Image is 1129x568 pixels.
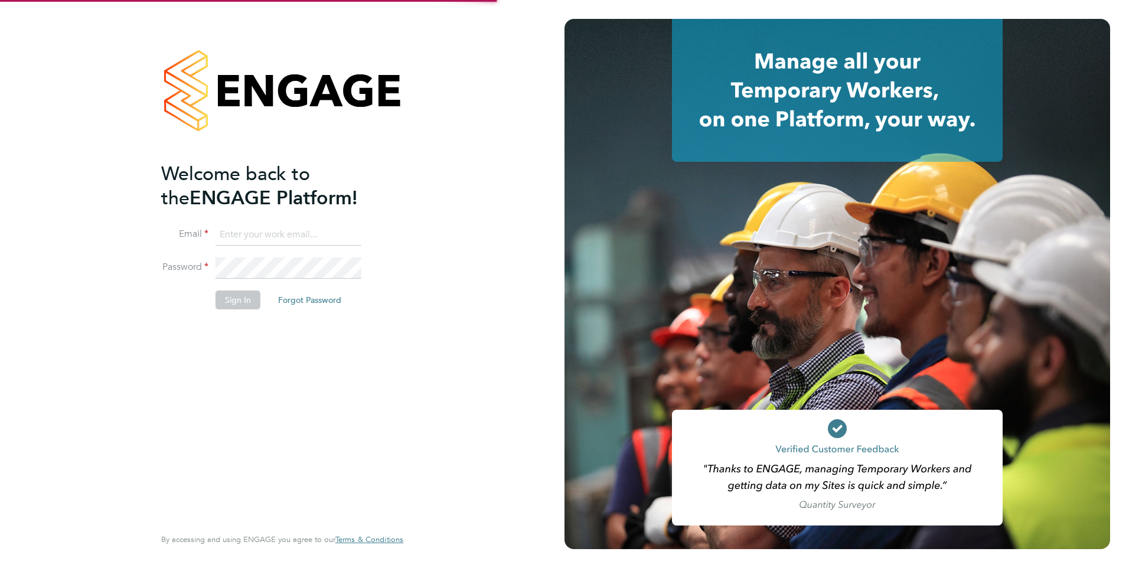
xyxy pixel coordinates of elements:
input: Enter your work email... [216,224,361,246]
label: Password [161,261,208,273]
a: Terms & Conditions [335,535,403,544]
button: Sign In [216,290,260,309]
button: Forgot Password [269,290,351,309]
h2: ENGAGE Platform! [161,162,391,210]
span: By accessing and using ENGAGE you agree to our [161,534,403,544]
span: Welcome back to the [161,162,310,210]
label: Email [161,228,208,240]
